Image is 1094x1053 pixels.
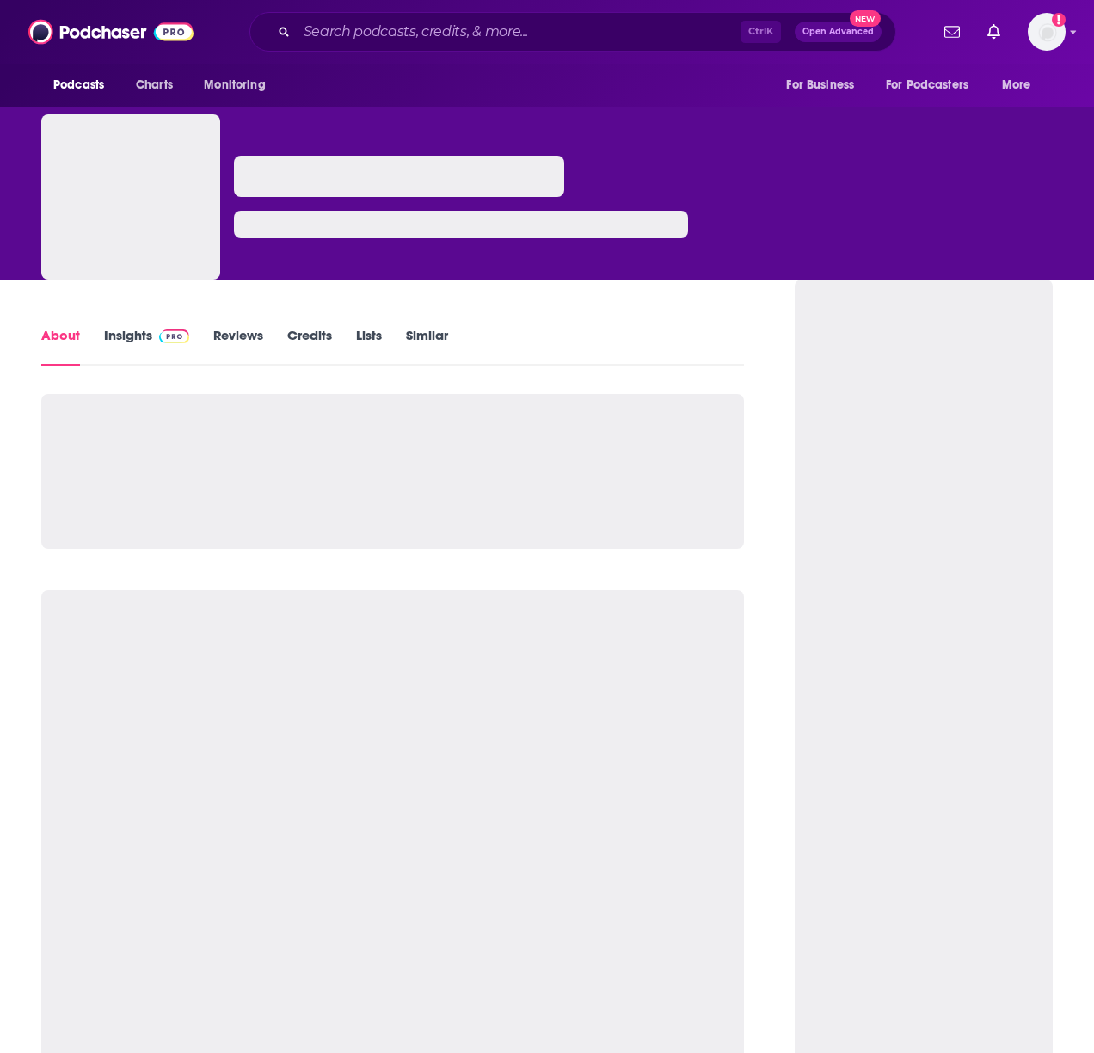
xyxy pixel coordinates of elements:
[192,69,287,102] button: open menu
[28,15,194,48] img: Podchaser - Follow, Share and Rate Podcasts
[850,10,881,27] span: New
[249,12,896,52] div: Search podcasts, credits, & more...
[213,327,263,366] a: Reviews
[159,329,189,343] img: Podchaser Pro
[795,22,882,42] button: Open AdvancedNew
[886,73,968,97] span: For Podcasters
[125,69,183,102] a: Charts
[1028,13,1066,51] button: Show profile menu
[741,21,781,43] span: Ctrl K
[297,18,741,46] input: Search podcasts, credits, & more...
[41,327,80,366] a: About
[41,69,126,102] button: open menu
[786,73,854,97] span: For Business
[356,327,382,366] a: Lists
[204,73,265,97] span: Monitoring
[1002,73,1031,97] span: More
[980,17,1007,46] a: Show notifications dropdown
[802,28,874,36] span: Open Advanced
[1052,13,1066,27] svg: Add a profile image
[774,69,876,102] button: open menu
[875,69,993,102] button: open menu
[104,327,189,366] a: InsightsPodchaser Pro
[287,327,332,366] a: Credits
[937,17,967,46] a: Show notifications dropdown
[990,69,1053,102] button: open menu
[1028,13,1066,51] img: User Profile
[136,73,173,97] span: Charts
[406,327,448,366] a: Similar
[53,73,104,97] span: Podcasts
[1028,13,1066,51] span: Logged in as mresewehr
